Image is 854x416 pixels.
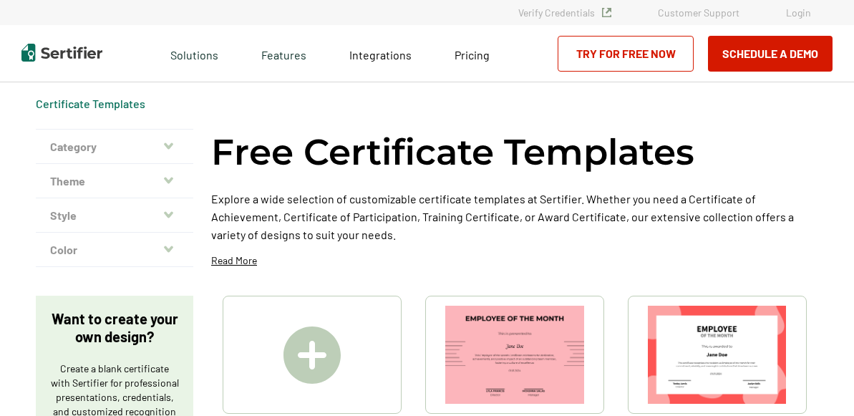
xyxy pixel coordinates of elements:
[36,164,193,198] button: Theme
[349,44,412,62] a: Integrations
[211,129,694,175] h1: Free Certificate Templates
[349,48,412,62] span: Integrations
[36,97,145,111] div: Breadcrumb
[170,44,218,62] span: Solutions
[558,36,694,72] a: Try for Free Now
[211,190,818,243] p: Explore a wide selection of customizable certificate templates at Sertifier. Whether you need a C...
[455,48,490,62] span: Pricing
[648,306,787,404] img: Modern & Red Employee of the Month Certificate Template
[36,233,193,267] button: Color
[518,6,611,19] a: Verify Credentials
[786,6,811,19] a: Login
[36,130,193,164] button: Category
[21,44,102,62] img: Sertifier | Digital Credentialing Platform
[211,253,257,268] p: Read More
[602,8,611,17] img: Verified
[445,306,584,404] img: Simple & Modern Employee of the Month Certificate Template
[50,310,179,346] p: Want to create your own design?
[455,44,490,62] a: Pricing
[36,97,145,110] a: Certificate Templates
[36,97,145,111] span: Certificate Templates
[283,326,341,384] img: Create A Blank Certificate
[36,198,193,233] button: Style
[261,44,306,62] span: Features
[658,6,739,19] a: Customer Support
